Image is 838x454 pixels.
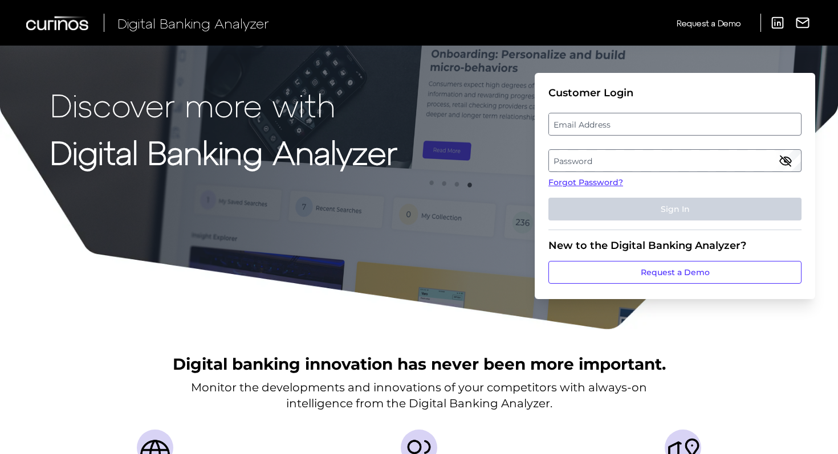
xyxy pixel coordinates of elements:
[677,14,741,32] a: Request a Demo
[549,114,800,134] label: Email Address
[26,16,90,30] img: Curinos
[548,87,802,99] div: Customer Login
[173,353,666,375] h2: Digital banking innovation has never been more important.
[548,239,802,252] div: New to the Digital Banking Analyzer?
[549,150,800,171] label: Password
[677,18,741,28] span: Request a Demo
[548,261,802,284] a: Request a Demo
[548,198,802,220] button: Sign In
[191,379,647,411] p: Monitor the developments and innovations of your competitors with always-on intelligence from the...
[50,133,397,171] strong: Digital Banking Analyzer
[117,15,269,31] span: Digital Banking Analyzer
[50,87,397,122] p: Discover more with
[548,177,802,189] a: Forgot Password?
